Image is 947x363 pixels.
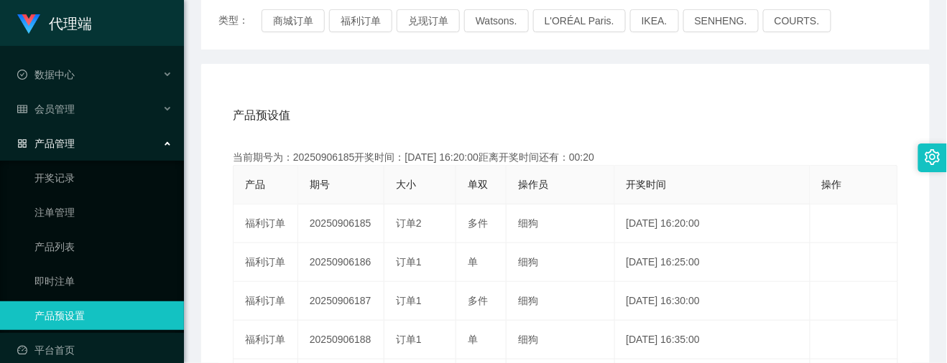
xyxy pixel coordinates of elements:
[17,17,92,29] a: 代理端
[468,179,488,190] span: 单双
[396,295,422,306] span: 订单1
[518,179,548,190] span: 操作员
[396,334,422,345] span: 订单1
[17,69,75,80] span: 数据中心
[234,243,298,282] td: 福利订单
[615,282,810,321] td: [DATE] 16:30:00
[298,243,384,282] td: 20250906186
[310,179,330,190] span: 期号
[34,198,172,227] a: 注单管理
[17,138,27,148] i: 图标: appstore-o
[822,179,842,190] span: 操作
[34,164,172,192] a: 开奖记录
[17,70,27,80] i: 图标: check-circle-o
[468,256,478,268] span: 单
[298,282,384,321] td: 20250906187
[763,9,831,32] button: COURTS.
[17,138,75,149] span: 产品管理
[49,1,92,47] h1: 代理端
[233,150,898,165] div: 当前期号为：20250906185开奖时间：[DATE] 16:20:00距离开奖时间还有：00:20
[468,295,488,306] span: 多件
[507,321,615,359] td: 细狗
[533,9,626,32] button: L'ORÉAL Paris.
[397,9,460,32] button: 兑现订单
[630,9,679,32] button: IKEA.
[464,9,529,32] button: Watsons.
[329,9,392,32] button: 福利订单
[615,243,810,282] td: [DATE] 16:25:00
[298,204,384,243] td: 20250906185
[615,321,810,359] td: [DATE] 16:35:00
[262,9,325,32] button: 商城订单
[627,179,667,190] span: 开奖时间
[245,179,265,190] span: 产品
[507,204,615,243] td: 细狗
[615,204,810,243] td: [DATE] 16:20:00
[17,14,40,34] img: logo.9652507e.png
[17,103,75,115] span: 会员管理
[925,149,941,165] i: 图标: setting
[507,282,615,321] td: 细狗
[468,334,478,345] span: 单
[683,9,759,32] button: SENHENG.
[507,243,615,282] td: 细狗
[396,217,422,229] span: 订单2
[468,217,488,229] span: 多件
[396,179,416,190] span: 大小
[234,321,298,359] td: 福利订单
[396,256,422,268] span: 订单1
[34,267,172,296] a: 即时注单
[233,107,290,124] span: 产品预设值
[234,282,298,321] td: 福利订单
[17,104,27,114] i: 图标: table
[234,204,298,243] td: 福利订单
[34,232,172,261] a: 产品列表
[218,9,262,32] span: 类型：
[298,321,384,359] td: 20250906188
[34,301,172,330] a: 产品预设置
